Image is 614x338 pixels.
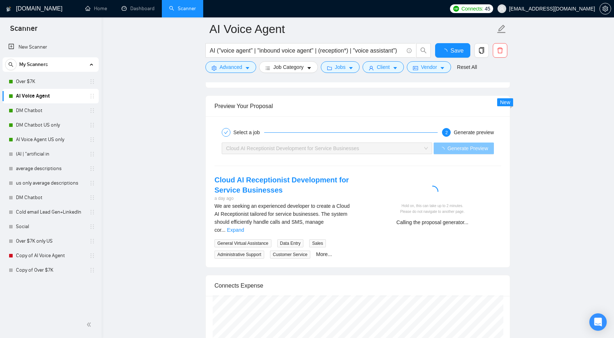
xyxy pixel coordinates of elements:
a: Copy of Over $7K [16,263,85,277]
span: Cloud AI Receptionist Development for Service Businesses [226,145,359,151]
a: setting [599,6,611,12]
button: Generate Preview [434,143,494,154]
span: 45 [485,5,490,13]
span: New [500,99,510,105]
a: New Scanner [8,40,93,54]
div: Select a job [233,128,264,137]
div: Preview Your Proposal [214,96,501,116]
span: bars [265,65,270,71]
div: Hold on, this can take up to 2 minutes. Please do not navigate to another page. [367,203,498,214]
span: setting [212,65,217,71]
span: Job Category [273,63,303,71]
button: userClientcaret-down [363,61,404,73]
span: Jobs [335,63,346,71]
button: search [416,43,431,58]
img: upwork-logo.png [453,6,459,12]
a: average descriptions [16,161,85,176]
span: 2 [445,130,448,135]
div: Generate preview [454,128,494,137]
div: We are seeking an experienced developer to create a Cloud AI Receptionist tailored for service bu... [214,202,352,234]
span: holder [89,180,95,186]
span: holder [89,151,95,157]
span: holder [89,195,95,201]
span: user [499,6,504,11]
span: holder [89,166,95,172]
div: a day ago [214,195,352,202]
span: caret-down [393,65,398,71]
a: (AI | "artificial in [16,147,85,161]
span: user [369,65,374,71]
div: Open Intercom Messenger [589,313,607,331]
a: AI Voice Agent US only [16,132,85,147]
a: Over $7K [16,74,85,89]
span: holder [89,209,95,215]
span: Customer Service [270,251,310,259]
span: holder [89,93,95,99]
span: loading [439,147,447,152]
span: info-circle [407,48,412,53]
span: search [5,62,16,67]
button: setting [599,3,611,15]
a: DM Chatbot [16,103,85,118]
button: idcardVendorcaret-down [407,61,451,73]
span: Generate Preview [447,144,488,152]
span: idcard [413,65,418,71]
input: Search Freelance Jobs... [210,46,404,55]
li: My Scanners [3,57,99,277]
a: More... [316,251,332,257]
button: Save [435,43,470,58]
a: dashboardDashboard [122,5,155,12]
span: holder [89,137,95,143]
button: barsJob Categorycaret-down [259,61,318,73]
button: search [5,59,17,70]
a: Expand [227,227,244,233]
a: Cloud AI Receptionist Development for Service Businesses [214,176,349,194]
span: search [417,47,430,54]
li: New Scanner [3,40,99,54]
span: loading [426,185,439,198]
a: Copy of AI Voice Agent [16,248,85,263]
span: caret-down [440,65,445,71]
span: Connects: [461,5,483,13]
span: edit [497,24,506,34]
a: searchScanner [169,5,196,12]
a: us only average descriptions [16,176,85,190]
button: copy [474,43,489,58]
span: folder [327,65,332,71]
input: Scanner name... [209,20,495,38]
a: Social [16,219,85,234]
a: homeHome [85,5,107,12]
a: Over $7K only US [16,234,85,248]
span: holder [89,224,95,230]
img: logo [6,3,11,15]
span: holder [89,122,95,128]
a: Cold email Lead Gen+LinkedIn [16,205,85,219]
span: check [224,130,228,135]
button: settingAdvancedcaret-down [205,61,256,73]
a: Reset All [457,63,477,71]
span: ... [221,227,226,233]
span: Administrative Support [214,251,264,259]
span: holder [89,238,95,244]
button: folderJobscaret-down [321,61,360,73]
span: caret-down [245,65,250,71]
div: Calling the proposal generator... [367,218,498,226]
a: DM Chatbot US only [16,118,85,132]
span: Data Entry [277,239,304,247]
span: Client [377,63,390,71]
span: holder [89,79,95,84]
span: Sales [309,239,326,247]
span: My Scanners [19,57,48,72]
span: double-left [86,321,94,328]
span: holder [89,267,95,273]
span: Vendor [421,63,437,71]
a: AI Voice Agent [16,89,85,103]
span: caret-down [307,65,312,71]
span: loading [442,49,450,54]
button: delete [493,43,507,58]
div: Connects Expense [214,275,501,296]
span: General Virtual Assistance [214,239,271,247]
span: holder [89,253,95,259]
span: holder [89,108,95,114]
